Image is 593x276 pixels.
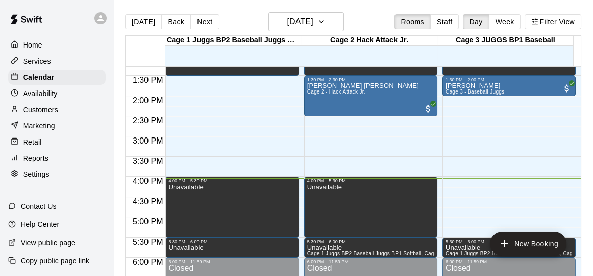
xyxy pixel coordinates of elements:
[287,15,313,29] h6: [DATE]
[307,89,365,95] span: Cage 2 - Hack Attack Jr.
[525,14,581,29] button: Filter View
[307,239,434,244] div: 5:30 PM – 6:00 PM
[8,54,106,69] a: Services
[168,259,295,264] div: 6:00 PM – 11:59 PM
[130,217,166,226] span: 5:00 PM
[437,36,573,45] div: Cage 3 JUGGS BP1 Baseball
[23,88,58,99] p: Availability
[21,201,57,211] p: Contact Us
[130,177,166,186] span: 4:00 PM
[23,169,50,179] p: Settings
[562,83,572,94] span: All customers have paid
[394,14,431,29] button: Rooms
[446,239,573,244] div: 5:30 PM – 6:00 PM
[23,121,55,131] p: Marketing
[8,70,106,85] a: Calendar
[446,259,573,264] div: 6:00 PM – 11:59 PM
[446,77,573,82] div: 1:30 PM – 2:00 PM
[23,40,42,50] p: Home
[8,151,106,166] a: Reports
[489,14,521,29] button: Week
[490,232,566,256] button: add
[430,14,459,29] button: Staff
[307,251,554,256] span: Cage 1 Juggs BP2 Baseball Juggs BP1 Softball, Cage 2 Hack Attack Jr., Cage 3 JUGGS BP1 Baseball
[463,14,489,29] button: Day
[301,36,437,45] div: Cage 2 Hack Attack Jr.
[8,167,106,182] a: Settings
[21,238,75,248] p: View public page
[423,104,433,114] span: All customers have paid
[8,118,106,133] a: Marketing
[130,157,166,165] span: 3:30 PM
[130,96,166,105] span: 2:00 PM
[161,14,191,29] button: Back
[8,37,106,53] a: Home
[23,153,48,163] p: Reports
[23,72,54,82] p: Calendar
[21,219,59,229] p: Help Center
[125,14,162,29] button: [DATE]
[442,76,576,96] div: 1:30 PM – 2:00 PM: Joseph Fazzalari
[307,77,434,82] div: 1:30 PM – 2:30 PM
[8,102,106,117] a: Customers
[442,238,576,258] div: 5:30 PM – 6:00 PM: Unavailable
[307,178,434,183] div: 4:00 PM – 5:30 PM
[165,238,299,258] div: 5:30 PM – 6:00 PM: Unavailable
[21,256,89,266] p: Copy public page link
[130,136,166,145] span: 3:00 PM
[23,56,51,66] p: Services
[8,134,106,150] a: Retail
[130,116,166,125] span: 2:30 PM
[23,105,58,115] p: Customers
[8,86,106,101] a: Availability
[190,14,219,29] button: Next
[168,178,295,183] div: 4:00 PM – 5:30 PM
[130,76,166,84] span: 1:30 PM
[304,238,437,258] div: 5:30 PM – 6:00 PM: Unavailable
[268,12,344,31] button: [DATE]
[446,89,505,95] span: Cage 3 - Baseball Juggs
[130,258,166,266] span: 6:00 PM
[130,197,166,206] span: 4:30 PM
[130,238,166,246] span: 5:30 PM
[23,137,42,147] p: Retail
[168,239,295,244] div: 5:30 PM – 6:00 PM
[165,177,299,238] div: 4:00 PM – 5:30 PM: Unavailable
[304,177,437,238] div: 4:00 PM – 5:30 PM: Unavailable
[307,259,434,264] div: 6:00 PM – 11:59 PM
[165,36,301,45] div: Cage 1 Juggs BP2 Baseball Juggs BP1 Softball
[304,76,437,116] div: 1:30 PM – 2:30 PM: Erin Pirrotta Christian Aiden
